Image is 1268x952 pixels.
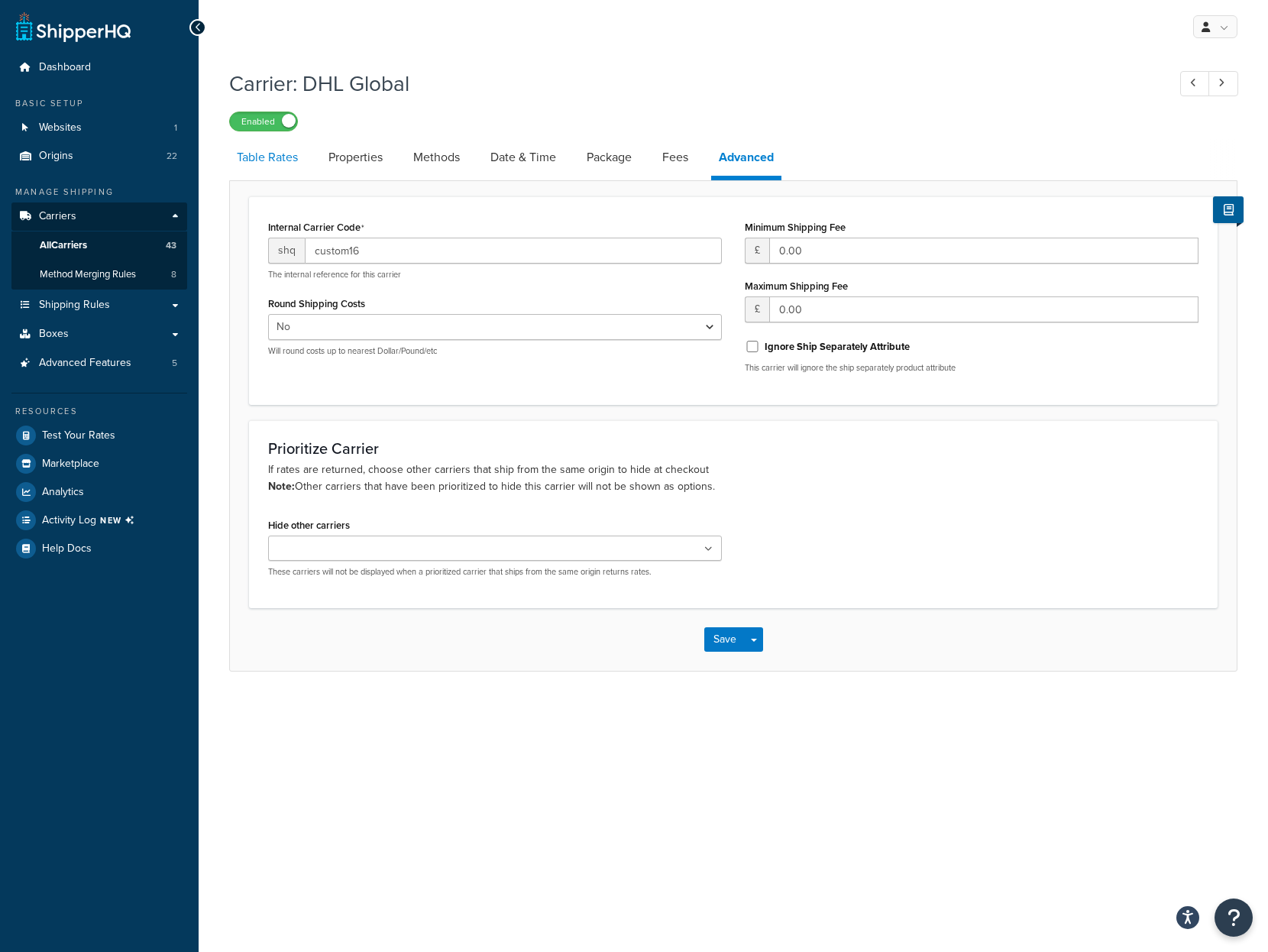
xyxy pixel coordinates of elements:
label: Maximum Shipping Fee [745,280,848,292]
a: Help Docs [11,535,187,562]
label: Minimum Shipping Fee [745,222,846,233]
span: 8 [171,268,176,281]
li: Origins [11,142,187,170]
a: AllCarriers43 [11,232,187,260]
p: This carrier will ignore the ship separately product attribute [745,362,1198,374]
a: Previous Record [1180,71,1210,96]
li: Carriers [11,202,187,290]
a: Method Merging Rules8 [11,261,187,289]
button: Save [704,627,746,652]
a: Properties [321,139,390,176]
span: £ [745,238,769,264]
p: If rates are returned, choose other carriers that ship from the same origin to hide at checkout O... [268,461,1198,495]
a: Methods [406,139,467,176]
div: Resources [11,405,187,418]
a: Activity LogNEW [11,507,187,534]
label: Hide other carriers [268,520,350,531]
p: Will round costs up to nearest Dollar/Pound/etc [268,345,722,357]
button: Show Help Docs [1213,196,1244,223]
span: Boxes [39,328,69,341]
h1: Carrier: DHL Global [229,69,1152,99]
a: Boxes [11,320,187,348]
span: Dashboard [39,61,91,74]
span: Test Your Rates [42,429,115,442]
span: NEW [100,514,141,526]
div: Basic Setup [11,97,187,110]
div: Manage Shipping [11,186,187,199]
span: Activity Log [42,510,141,530]
label: Internal Carrier Code [268,222,364,234]
span: Origins [39,150,73,163]
a: Test Your Rates [11,422,187,449]
span: Marketplace [42,458,99,471]
a: Dashboard [11,53,187,82]
a: Websites1 [11,114,187,142]
a: Package [579,139,639,176]
button: Open Resource Center [1215,899,1253,937]
a: Date & Time [483,139,564,176]
a: Carriers [11,202,187,231]
span: Websites [39,121,82,134]
li: Advanced Features [11,349,187,377]
span: 43 [166,239,176,252]
span: All Carriers [40,239,87,252]
a: Advanced Features5 [11,349,187,377]
a: Fees [655,139,696,176]
label: Ignore Ship Separately Attribute [765,340,910,354]
p: The internal reference for this carrier [268,269,722,280]
label: Enabled [230,112,297,131]
a: Table Rates [229,139,306,176]
a: Next Record [1208,71,1238,96]
b: Note: [268,478,295,494]
span: £ [745,296,769,322]
a: Marketplace [11,450,187,478]
span: Analytics [42,486,84,499]
span: Help Docs [42,542,92,555]
span: Method Merging Rules [40,268,136,281]
label: Round Shipping Costs [268,298,365,309]
span: 1 [174,121,177,134]
li: [object Object] [11,507,187,534]
li: Websites [11,114,187,142]
span: 22 [167,150,177,163]
p: These carriers will not be displayed when a prioritized carrier that ships from the same origin r... [268,566,722,578]
span: Shipping Rules [39,299,110,312]
a: Shipping Rules [11,291,187,319]
h3: Prioritize Carrier [268,440,1198,457]
span: Carriers [39,210,76,223]
span: 5 [172,357,177,370]
a: Advanced [711,139,781,180]
span: shq [268,238,305,264]
a: Analytics [11,478,187,506]
li: Method Merging Rules [11,261,187,289]
span: Advanced Features [39,357,131,370]
a: Origins22 [11,142,187,170]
